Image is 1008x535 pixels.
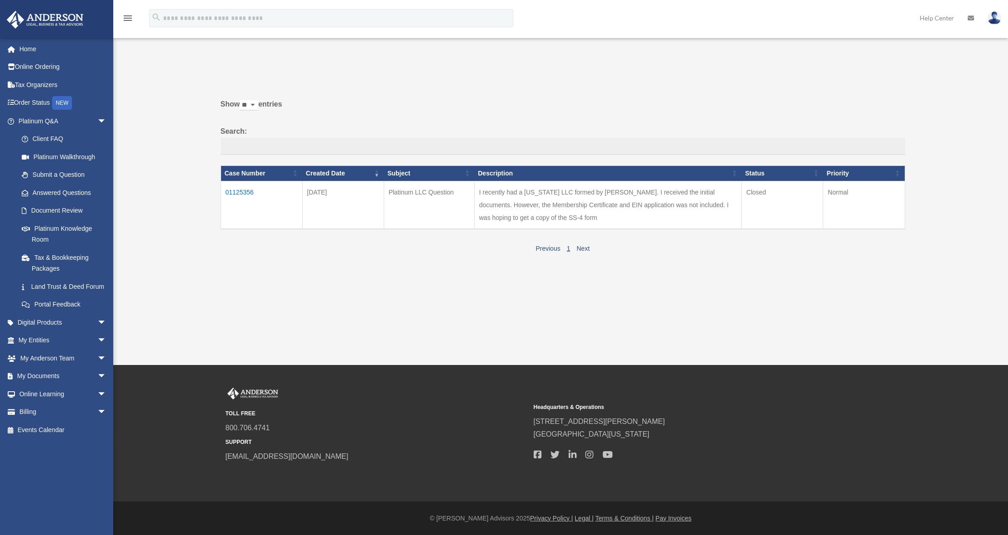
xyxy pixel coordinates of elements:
[384,166,474,181] th: Subject: activate to sort column ascending
[384,181,474,229] td: Platinum LLC Question
[240,100,258,111] select: Showentries
[6,313,120,331] a: Digital Productsarrow_drop_down
[474,181,742,229] td: I recently had a [US_STATE] LLC formed by [PERSON_NAME]. I received the initial documents. Howeve...
[534,418,665,425] a: [STREET_ADDRESS][PERSON_NAME]
[6,112,116,130] a: Platinum Q&Aarrow_drop_down
[530,515,573,522] a: Privacy Policy |
[4,11,86,29] img: Anderson Advisors Platinum Portal
[113,513,1008,524] div: © [PERSON_NAME] Advisors 2025
[151,12,161,22] i: search
[474,166,742,181] th: Description: activate to sort column ascending
[6,385,120,403] a: Online Learningarrow_drop_down
[535,245,560,252] a: Previous
[6,76,120,94] a: Tax Organizers
[13,130,116,148] a: Client FAQ
[6,331,120,350] a: My Entitiesarrow_drop_down
[226,388,280,399] img: Anderson Advisors Platinum Portal
[742,181,823,229] td: Closed
[221,125,905,155] label: Search:
[122,16,133,24] a: menu
[823,166,905,181] th: Priority: activate to sort column ascending
[97,112,116,131] span: arrow_drop_down
[13,202,116,220] a: Document Review
[13,248,116,277] a: Tax & Bookkeeping Packages
[534,403,835,412] small: Headquarters & Operations
[6,403,120,421] a: Billingarrow_drop_down
[221,138,905,155] input: Search:
[6,367,120,385] a: My Documentsarrow_drop_down
[13,219,116,248] a: Platinum Knowledge Room
[302,166,384,181] th: Created Date: activate to sort column ascending
[6,421,120,439] a: Events Calendar
[226,452,348,460] a: [EMAIL_ADDRESS][DOMAIN_NAME]
[13,184,111,202] a: Answered Questions
[122,13,133,24] i: menu
[97,403,116,422] span: arrow_drop_down
[6,40,120,58] a: Home
[97,331,116,350] span: arrow_drop_down
[577,245,590,252] a: Next
[13,148,116,166] a: Platinum Walkthrough
[823,181,905,229] td: Normal
[534,430,650,438] a: [GEOGRAPHIC_DATA][US_STATE]
[575,515,594,522] a: Legal |
[97,349,116,368] span: arrow_drop_down
[226,424,270,432] a: 800.706.4741
[226,409,527,418] small: TOLL FREE
[97,367,116,386] span: arrow_drop_down
[988,11,1001,24] img: User Pic
[52,96,72,110] div: NEW
[221,166,302,181] th: Case Number: activate to sort column ascending
[13,166,116,184] a: Submit a Question
[13,277,116,296] a: Land Trust & Deed Forum
[97,385,116,404] span: arrow_drop_down
[656,515,691,522] a: Pay Invoices
[6,349,120,367] a: My Anderson Teamarrow_drop_down
[226,438,527,447] small: SUPPORT
[221,181,302,229] td: 01125356
[567,245,570,252] a: 1
[6,58,120,76] a: Online Ordering
[595,515,654,522] a: Terms & Conditions |
[302,181,384,229] td: [DATE]
[742,166,823,181] th: Status: activate to sort column ascending
[221,98,905,120] label: Show entries
[97,313,116,332] span: arrow_drop_down
[6,94,120,112] a: Order StatusNEW
[13,296,116,314] a: Portal Feedback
